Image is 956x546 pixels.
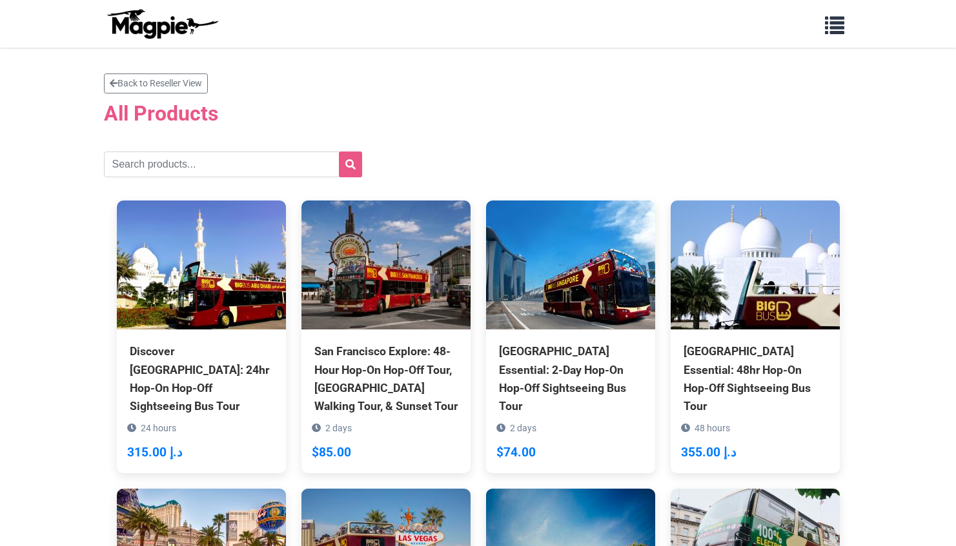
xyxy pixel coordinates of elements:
a: San Francisco Explore: 48-Hour Hop-On Hop-Off Tour, [GEOGRAPHIC_DATA] Walking Tour, & Sunset Tour... [301,200,471,473]
img: logo-ab69f6fb50320c5b225c76a69d11143b.png [104,8,220,39]
a: [GEOGRAPHIC_DATA] Essential: 2-Day Hop-On Hop-Off Sightseeing Bus Tour 2 days $74.00 [486,200,655,473]
span: 2 days [325,423,352,433]
span: 24 hours [141,423,176,433]
img: Discover Abu Dhabi: 24hr Hop-On Hop-Off Sightseeing Bus Tour [117,200,286,329]
a: [GEOGRAPHIC_DATA] Essential: 48hr Hop-On Hop-Off Sightseeing Bus Tour 48 hours 355.00 د.إ [671,200,840,473]
input: Search products... [104,151,362,177]
img: Singapore Essential: 2-Day Hop-On Hop-Off Sightseeing Bus Tour [486,200,655,329]
div: 355.00 د.إ [681,443,736,463]
span: 2 days [510,423,536,433]
div: [GEOGRAPHIC_DATA] Essential: 2-Day Hop-On Hop-Off Sightseeing Bus Tour [499,342,642,415]
div: 315.00 د.إ [127,443,182,463]
a: Back to Reseller View [104,73,208,93]
a: Discover [GEOGRAPHIC_DATA]: 24hr Hop-On Hop-Off Sightseeing Bus Tour 24 hours 315.00 د.إ [117,200,286,473]
img: San Francisco Explore: 48-Hour Hop-On Hop-Off Tour, Chinatown Walking Tour, & Sunset Tour [301,200,471,329]
span: 48 hours [695,423,730,433]
div: Discover [GEOGRAPHIC_DATA]: 24hr Hop-On Hop-Off Sightseeing Bus Tour [130,342,273,415]
div: $85.00 [312,443,351,463]
div: $74.00 [496,443,536,463]
div: San Francisco Explore: 48-Hour Hop-On Hop-Off Tour, [GEOGRAPHIC_DATA] Walking Tour, & Sunset Tour [314,342,458,415]
div: [GEOGRAPHIC_DATA] Essential: 48hr Hop-On Hop-Off Sightseeing Bus Tour [684,342,827,415]
img: Abu Dhabi Essential: 48hr Hop-On Hop-Off Sightseeing Bus Tour [671,200,840,329]
h2: All Products [104,101,853,126]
